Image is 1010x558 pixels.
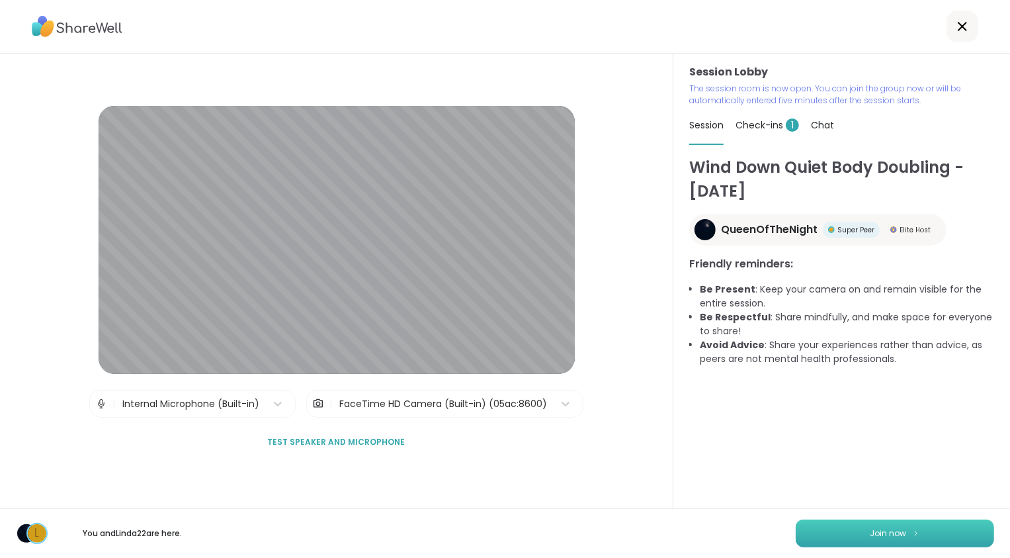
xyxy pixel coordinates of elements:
span: Session [689,118,724,132]
span: Super Peer [837,225,874,235]
img: Elite Host [890,226,897,233]
b: Avoid Advice [700,338,765,351]
b: Be Present [700,283,755,296]
h3: Session Lobby [689,64,994,80]
span: 1 [786,118,799,132]
img: Super Peer [828,226,835,233]
p: The session room is now open. You can join the group now or will be automatically entered five mi... [689,83,994,107]
div: FaceTime HD Camera (Built-in) (05ac:8600) [339,397,547,411]
p: You and Linda22 are here. [58,528,206,539]
img: QueenOfTheNight [17,524,36,543]
li: : Share mindfully, and make space for everyone to share! [700,310,994,338]
img: ShareWell Logo [32,11,122,42]
span: QueenOfTheNight [721,222,818,238]
h1: Wind Down Quiet Body Doubling - [DATE] [689,156,994,203]
a: QueenOfTheNightQueenOfTheNightSuper PeerSuper PeerElite HostElite Host [689,214,947,246]
h3: Friendly reminders: [689,256,994,272]
span: Join now [870,528,907,539]
span: | [329,391,333,417]
img: QueenOfTheNight [694,219,716,240]
img: ShareWell Logomark [912,530,920,537]
b: Be Respectful [700,310,771,324]
li: : Keep your camera on and remain visible for the entire session. [700,283,994,310]
span: Elite Host [900,225,931,235]
img: Microphone [95,391,107,417]
img: Camera [312,391,324,417]
button: Test speaker and microphone [263,428,411,456]
span: Test speaker and microphone [268,436,405,448]
span: Chat [811,118,834,132]
div: Internal Microphone (Built-in) [122,397,259,411]
span: L [35,525,40,542]
li: : Share your experiences rather than advice, as peers are not mental health professionals. [700,338,994,366]
button: Join now [796,520,994,547]
span: Check-ins [736,118,799,132]
span: | [112,391,116,417]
